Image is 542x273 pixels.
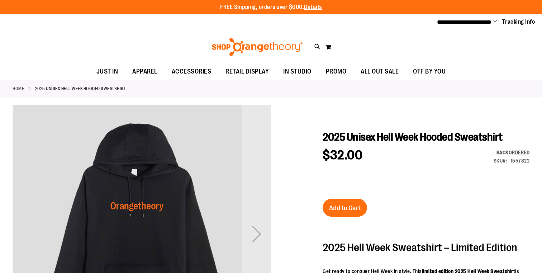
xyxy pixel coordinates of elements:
[323,242,529,253] h2: 2025 Hell Week Sweatshirt – Limited Edition
[220,3,322,11] p: FREE Shipping, orders over $600.
[326,63,347,80] span: PROMO
[283,63,312,80] span: IN STUDIO
[413,63,446,80] span: OTF BY YOU
[323,199,367,217] button: Add to Cart
[323,148,362,163] span: $32.00
[494,158,508,164] strong: SKU
[304,4,322,10] a: Details
[211,38,304,56] img: Shop Orangetheory
[172,63,211,80] span: ACCESSORIES
[493,18,497,25] button: Account menu
[494,149,530,156] div: Backordered
[13,85,24,92] a: Home
[225,63,269,80] span: RETAIL DISPLAY
[96,63,118,80] span: JUST IN
[494,149,530,156] div: Availability
[502,18,535,26] a: Tracking Info
[510,157,530,164] div: 1557822
[35,85,126,92] strong: 2025 Unisex Hell Week Hooded Sweatshirt
[323,131,503,143] span: 2025 Unisex Hell Week Hooded Sweatshirt
[329,204,361,212] span: Add to Cart
[361,63,399,80] span: ALL OUT SALE
[132,63,157,80] span: APPAREL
